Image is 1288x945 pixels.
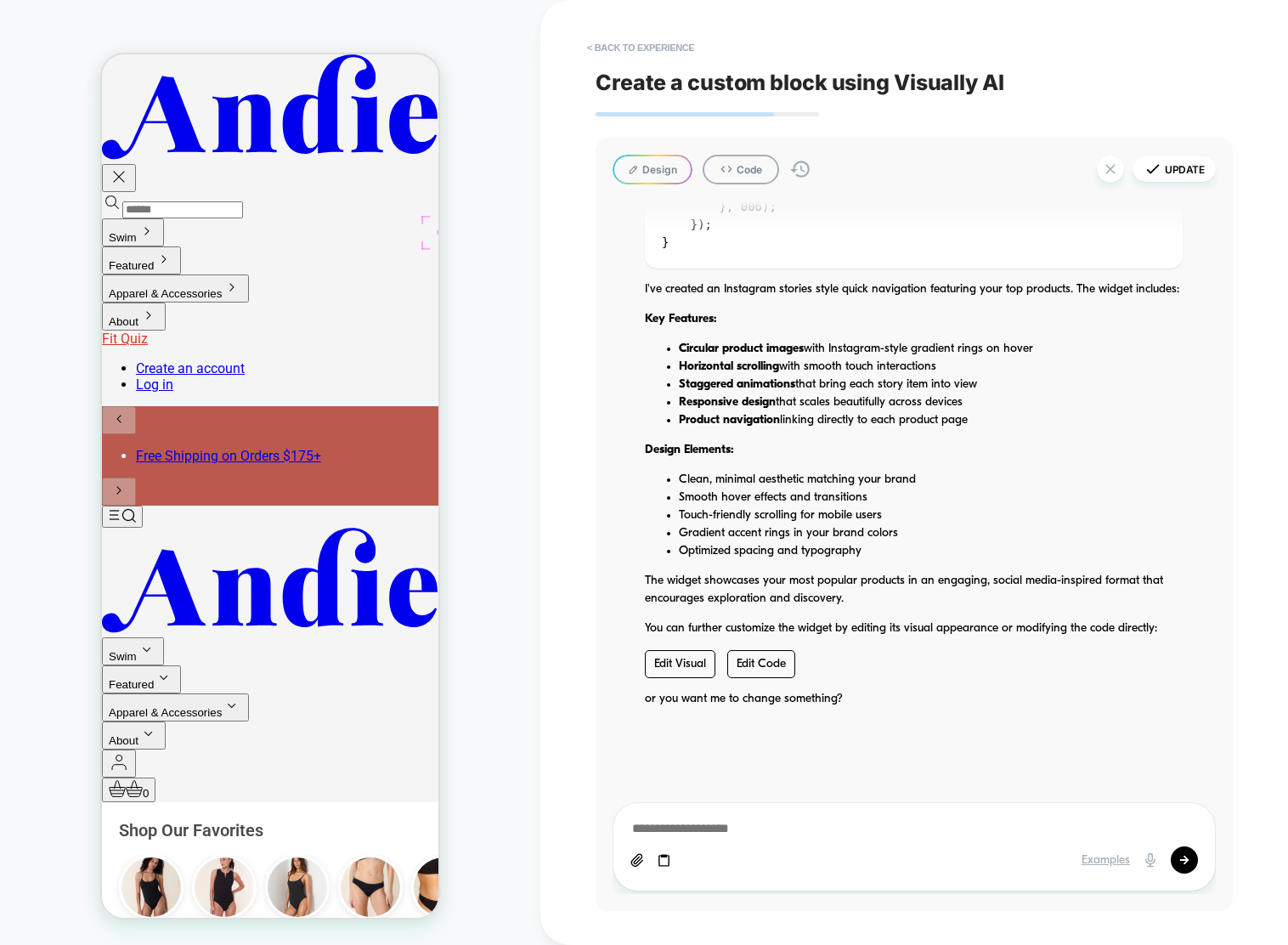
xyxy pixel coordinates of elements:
strong: Product navigation [679,414,780,427]
strong: Responsive design [679,396,776,409]
button: Design [613,155,692,184]
span: Create a custom block using Visually AI [596,70,1233,95]
div: Examples [1082,853,1130,868]
a: Create an account [34,306,143,322]
img: The Classic Bikini Bottom [236,801,301,865]
img: The Laguna One Piece [17,801,82,865]
strong: Key Features: [645,313,716,325]
li: Touch-friendly scrolling for mobile users [679,506,1183,524]
li: Smooth hover effects and transitions [679,489,1183,506]
img: The Amalfi One Piece [163,801,228,865]
p: or you want me to change something? [645,690,1183,708]
strong: Staggered animations [679,378,795,391]
img: The Thong Panty [309,801,374,865]
button: Code [703,155,779,184]
p: You can further customize the widget by editing its visual appearance or modifying the code direc... [645,620,1183,678]
p: I've created an Instagram stories style quick navigation featuring your top products. The widget ... [645,280,1183,298]
span: Featured [7,624,52,637]
a: The Malibu One Piece Malibu [90,801,150,879]
span: Swim [7,596,35,608]
span: Apparel & Accessories [7,652,120,665]
li: that scales beautifully across devices [679,393,1183,411]
img: The Malibu One Piece [90,801,155,865]
span: About [7,261,37,274]
span: About [7,680,37,693]
li: Clean, minimal aesthetic matching your brand [679,471,1183,489]
li: with smooth touch interactions [679,358,1183,376]
a: The Amalfi One Piece Amalfi [163,801,223,879]
li: with Instagram-style gradient rings on hover [679,340,1183,358]
strong: Design Elements: [645,444,733,456]
a: The Laguna One Piece Laguna [17,801,76,879]
li: that bring each story item into view [679,376,1183,393]
strong: Horizontal scrolling [679,360,779,373]
span: Featured [7,205,52,218]
span: Swim [7,177,35,190]
li: Slide 1 of 1 [34,393,343,410]
a: Log in [34,322,71,338]
li: linking directly to each product page [679,411,1183,429]
span: Apparel & Accessories [7,233,120,246]
a: The Thong Panty Thong [309,801,369,879]
a: Edit Visual [645,650,715,678]
span: 0 [41,733,47,745]
button: < Back to experience [579,34,703,61]
li: Optimized spacing and typography [679,542,1183,560]
a: Edit Code [727,650,795,678]
a: Free Shipping on Orders $175+ [34,393,219,410]
a: The Classic Bikini Bottom Classic [236,801,296,879]
p: The widget showcases your most popular products in an engaging, social media-inspired format that... [645,572,1183,608]
li: Gradient accent rings in your brand colors [679,524,1183,542]
strong: Circular product images [679,342,804,355]
button: Update [1133,156,1216,182]
div: Shop Our Favorites [17,765,319,787]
